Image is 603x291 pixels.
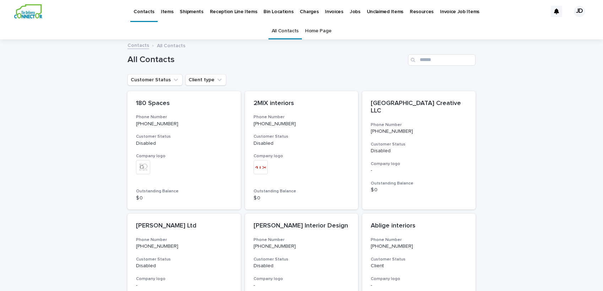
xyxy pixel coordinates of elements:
[136,153,232,159] h3: Company logo
[136,282,232,289] p: -
[136,263,232,269] p: Disabled
[185,74,226,86] button: Client type
[254,121,296,126] a: [PHONE_NUMBER]
[136,141,232,147] p: Disabled
[371,122,467,128] h3: Phone Number
[254,257,350,262] h3: Customer Status
[136,276,232,282] h3: Company logo
[245,91,358,210] a: 2MIX interiorsPhone Number[PHONE_NUMBER]Customer StatusDisabledCompany logoOutstanding Balance$ 0
[136,195,232,201] p: $ 0
[371,282,467,289] p: -
[254,134,350,139] h3: Customer Status
[127,74,183,86] button: Customer Status
[127,91,241,210] a: 180 SpacesPhone Number[PHONE_NUMBER]Customer StatusDisabledCompany logoOutstanding Balance$ 0
[254,237,350,243] h3: Phone Number
[371,148,467,154] p: Disabled
[14,4,42,18] img: aCWQmA6OSGG0Kwt8cj3c
[136,222,232,230] p: [PERSON_NAME] Ltd
[371,276,467,282] h3: Company logo
[371,187,467,193] p: $ 0
[127,41,149,49] a: Contacts
[371,129,413,134] a: [PHONE_NUMBER]
[362,91,476,210] a: [GEOGRAPHIC_DATA] Creative LLCPhone Number[PHONE_NUMBER]Customer StatusDisabledCompany logo-Outst...
[136,244,178,249] a: [PHONE_NUMBER]
[574,6,585,17] div: JD
[136,237,232,243] h3: Phone Number
[136,188,232,194] h3: Outstanding Balance
[254,222,350,230] p: [PERSON_NAME] Interior Design
[136,100,232,108] p: 180 Spaces
[371,181,467,186] h3: Outstanding Balance
[254,114,350,120] h3: Phone Number
[371,263,467,269] p: Client
[157,41,185,49] p: All Contacts
[371,257,467,262] h3: Customer Status
[254,263,350,269] p: Disabled
[254,188,350,194] h3: Outstanding Balance
[254,276,350,282] h3: Company logo
[254,244,296,249] a: [PHONE_NUMBER]
[254,153,350,159] h3: Company logo
[136,121,178,126] a: [PHONE_NUMBER]
[136,134,232,139] h3: Customer Status
[408,54,476,66] input: Search
[371,222,467,230] p: Ablige interiors
[305,23,331,39] a: Home Page
[371,168,467,174] p: -
[254,100,350,108] p: 2MIX interiors
[371,237,467,243] h3: Phone Number
[136,114,232,120] h3: Phone Number
[254,141,350,147] p: Disabled
[136,257,232,262] h3: Customer Status
[254,282,350,289] p: -
[371,161,467,167] h3: Company logo
[371,100,467,115] p: [GEOGRAPHIC_DATA] Creative LLC
[254,195,350,201] p: $ 0
[371,142,467,147] h3: Customer Status
[127,55,405,65] h1: All Contacts
[272,23,299,39] a: All Contacts
[371,244,413,249] a: [PHONE_NUMBER]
